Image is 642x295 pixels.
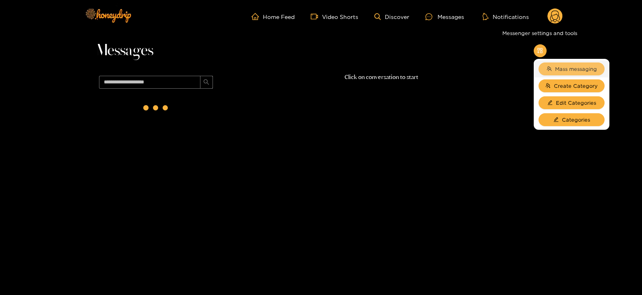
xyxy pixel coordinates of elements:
a: Video Shorts [311,13,358,20]
span: home [252,13,263,20]
button: appstore-add [534,44,547,57]
button: search [200,76,213,89]
span: appstore-add [537,48,543,54]
button: Notifications [480,12,531,21]
span: video-camera [311,13,322,20]
a: Home Feed [252,13,295,20]
div: Messenger settings and tools [499,27,580,39]
a: Discover [374,13,409,20]
div: Messages [425,12,464,21]
span: Messages [96,41,153,60]
p: Click on conversation to start [217,73,547,82]
span: search [203,79,209,86]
